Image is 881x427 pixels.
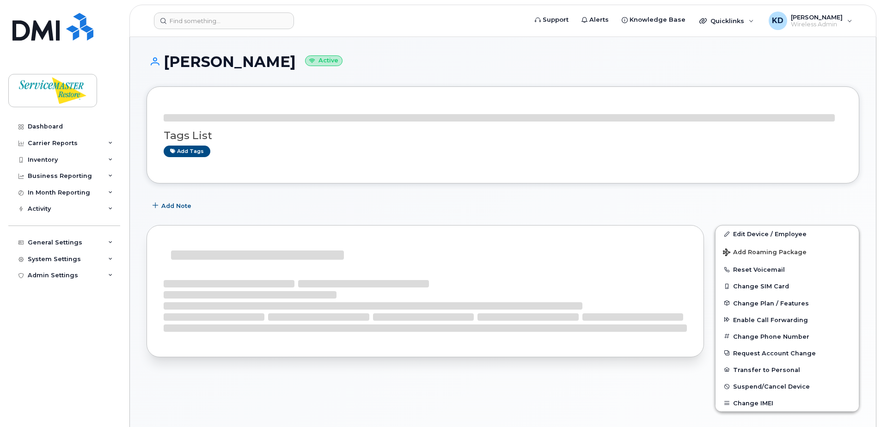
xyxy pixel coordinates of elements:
[716,378,859,395] button: Suspend/Cancel Device
[716,278,859,294] button: Change SIM Card
[716,261,859,278] button: Reset Voicemail
[716,361,859,378] button: Transfer to Personal
[716,345,859,361] button: Request Account Change
[716,328,859,345] button: Change Phone Number
[716,295,859,311] button: Change Plan / Features
[733,299,809,306] span: Change Plan / Features
[733,383,810,390] span: Suspend/Cancel Device
[147,197,199,214] button: Add Note
[161,201,191,210] span: Add Note
[716,311,859,328] button: Enable Call Forwarding
[147,54,859,70] h1: [PERSON_NAME]
[164,130,842,141] h3: Tags List
[723,249,807,257] span: Add Roaming Package
[716,395,859,411] button: Change IMEI
[716,242,859,261] button: Add Roaming Package
[305,55,343,66] small: Active
[164,146,210,157] a: Add tags
[733,316,808,323] span: Enable Call Forwarding
[716,226,859,242] a: Edit Device / Employee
